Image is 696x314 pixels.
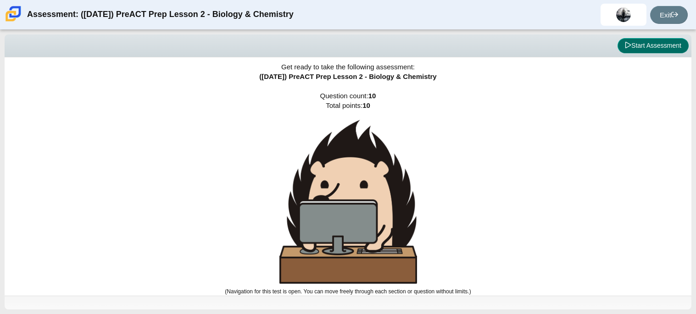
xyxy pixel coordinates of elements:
[279,120,417,284] img: hedgehog-behind-computer-large.png
[650,6,688,24] a: Exit
[27,4,294,26] div: Assessment: ([DATE]) PreACT Prep Lesson 2 - Biology & Chemistry
[362,101,370,109] b: 10
[4,4,23,23] img: Carmen School of Science & Technology
[368,92,376,100] b: 10
[259,73,436,80] span: ([DATE]) PreACT Prep Lesson 2 - Biology & Chemistry
[281,63,415,71] span: Get ready to take the following assessment:
[618,38,689,54] button: Start Assessment
[4,17,23,25] a: Carmen School of Science & Technology
[616,7,631,22] img: nicholas.neal.UFRx6r
[225,92,471,295] span: Question count: Total points:
[225,288,471,295] small: (Navigation for this test is open. You can move freely through each section or question without l...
